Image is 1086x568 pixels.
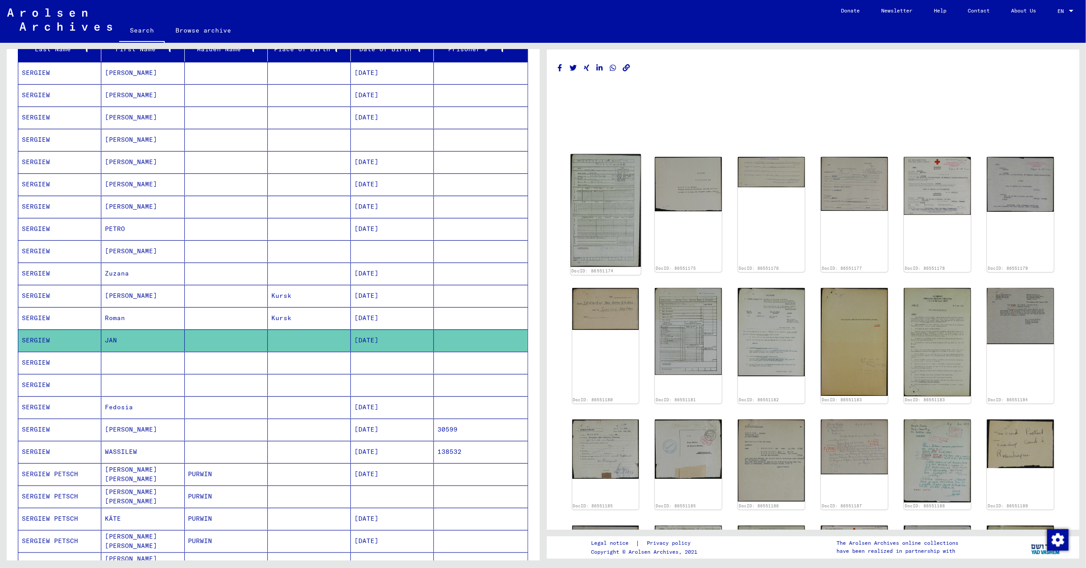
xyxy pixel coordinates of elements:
[101,218,184,240] mat-cell: PETRO
[572,420,639,479] img: 001.jpg
[101,396,184,418] mat-cell: Fedosia
[582,62,591,74] button: Share on Xing
[101,196,184,218] mat-cell: [PERSON_NAME]
[351,419,434,440] mat-cell: [DATE]
[905,397,945,402] a: DocID: 86551183
[351,285,434,307] mat-cell: [DATE]
[18,285,101,307] mat-cell: SERGIEW
[351,441,434,463] mat-cell: [DATE]
[351,463,434,485] mat-cell: [DATE]
[739,266,779,271] a: DocID: 86551176
[822,503,862,508] a: DocID: 86551187
[101,441,184,463] mat-cell: WASSILEW
[185,530,268,552] mat-cell: PURWIN
[18,129,101,151] mat-cell: SERGIEW
[185,508,268,530] mat-cell: PURWIN
[1057,8,1067,14] span: EN
[821,157,888,211] img: 001.jpg
[101,329,184,351] mat-cell: JAN
[434,441,527,463] mat-cell: 138532
[987,288,1054,344] img: 001.jpg
[738,157,805,187] img: 001.jpg
[185,486,268,507] mat-cell: PURWIN
[739,397,779,402] a: DocID: 86551182
[351,396,434,418] mat-cell: [DATE]
[18,419,101,440] mat-cell: SERGIEW
[18,240,101,262] mat-cell: SERGIEW
[18,396,101,418] mat-cell: SERGIEW
[101,240,184,262] mat-cell: [PERSON_NAME]
[351,173,434,195] mat-cell: [DATE]
[569,62,578,74] button: Share on Twitter
[351,62,434,84] mat-cell: [DATE]
[655,157,722,211] img: 001.jpg
[101,285,184,307] mat-cell: [PERSON_NAME]
[573,397,613,402] a: DocID: 86551180
[101,129,184,151] mat-cell: [PERSON_NAME]
[988,397,1028,402] a: DocID: 86551184
[101,463,184,485] mat-cell: [PERSON_NAME] [PERSON_NAME]
[987,157,1054,212] img: 001.jpg
[185,463,268,485] mat-cell: PURWIN
[656,266,696,271] a: DocID: 86551175
[101,107,184,128] mat-cell: [PERSON_NAME]
[101,62,184,84] mat-cell: [PERSON_NAME]
[18,84,101,106] mat-cell: SERGIEW
[640,539,701,548] a: Privacy policy
[351,151,434,173] mat-cell: [DATE]
[591,539,701,548] div: |
[1047,529,1069,551] img: Change consent
[904,288,971,396] img: 002.jpg
[101,173,184,195] mat-cell: [PERSON_NAME]
[101,307,184,329] mat-cell: Roman
[591,548,701,556] p: Copyright © Arolsen Archives, 2021
[988,503,1028,508] a: DocID: 86551189
[905,503,945,508] a: DocID: 86551188
[656,397,696,402] a: DocID: 86551181
[101,151,184,173] mat-cell: [PERSON_NAME]
[822,266,862,271] a: DocID: 86551177
[351,307,434,329] mat-cell: [DATE]
[351,84,434,106] mat-cell: [DATE]
[18,62,101,84] mat-cell: SERGIEW
[18,530,101,552] mat-cell: SERGIEW PETSCH
[836,539,958,547] p: The Arolsen Archives online collections
[18,173,101,195] mat-cell: SERGIEW
[904,157,971,215] img: 001.jpg
[905,266,945,271] a: DocID: 86551178
[1029,536,1063,558] img: yv_logo.png
[18,352,101,374] mat-cell: SERGIEW
[101,263,184,284] mat-cell: Zuzana
[571,268,613,274] a: DocID: 86551174
[608,62,618,74] button: Share on WhatsApp
[595,62,604,74] button: Share on LinkedIn
[18,151,101,173] mat-cell: SERGIEW
[555,62,565,74] button: Share on Facebook
[738,420,805,501] img: 001.jpg
[351,218,434,240] mat-cell: [DATE]
[18,107,101,128] mat-cell: SERGIEW
[101,84,184,106] mat-cell: [PERSON_NAME]
[655,288,722,375] img: 001.jpg
[18,508,101,530] mat-cell: SERGIEW PETSCH
[988,266,1028,271] a: DocID: 86551179
[904,420,971,502] img: 001.jpg
[351,329,434,351] mat-cell: [DATE]
[7,8,112,31] img: Arolsen_neg.svg
[18,374,101,396] mat-cell: SERGIEW
[821,288,888,396] img: 001.jpg
[591,539,636,548] a: Legal notice
[822,397,862,402] a: DocID: 86551183
[738,288,805,376] img: 001.jpg
[268,307,351,329] mat-cell: Kursk
[119,20,165,43] a: Search
[18,196,101,218] mat-cell: SERGIEW
[351,530,434,552] mat-cell: [DATE]
[18,307,101,329] mat-cell: SERGIEW
[351,508,434,530] mat-cell: [DATE]
[18,463,101,485] mat-cell: SERGIEW PETSCH
[18,263,101,284] mat-cell: SERGIEW
[351,263,434,284] mat-cell: [DATE]
[101,486,184,507] mat-cell: [PERSON_NAME] [PERSON_NAME]
[656,503,696,508] a: DocID: 86551185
